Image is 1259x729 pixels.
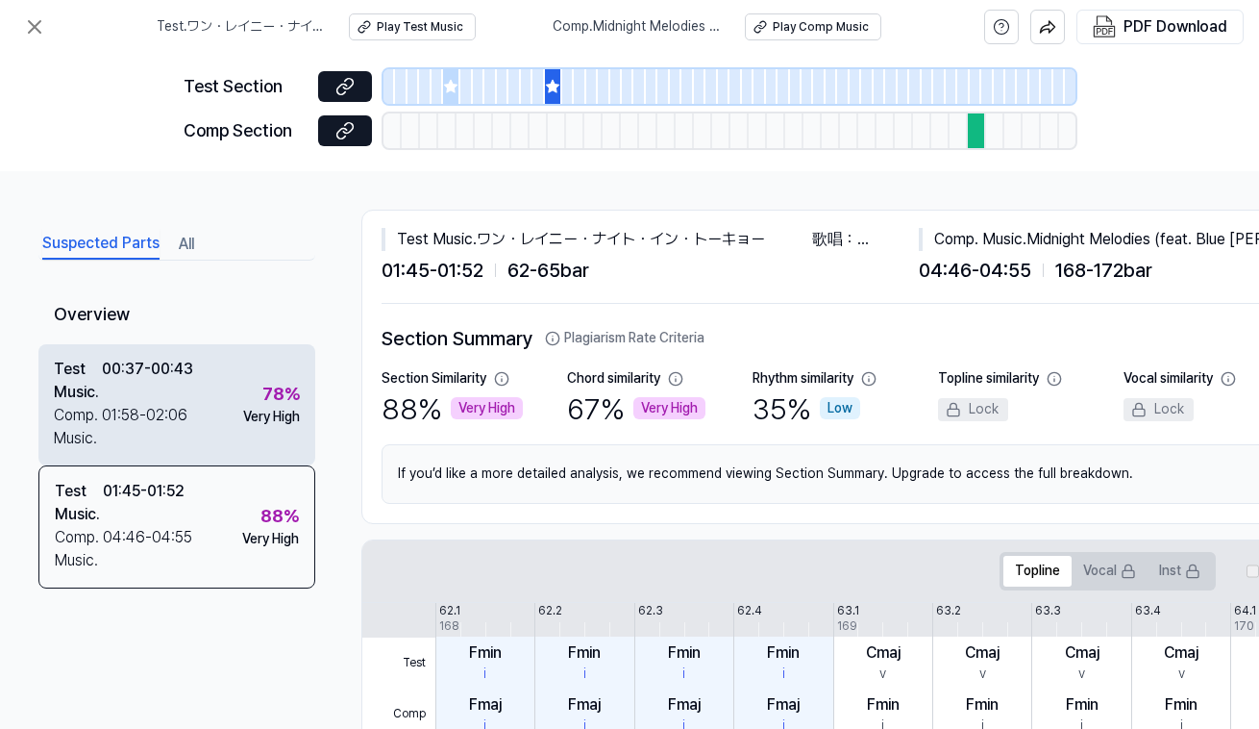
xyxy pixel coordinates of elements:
div: i [483,665,486,684]
div: Overview [38,288,315,344]
div: 62.1 [439,603,460,619]
img: PDF Download [1093,15,1116,38]
div: Comp. Music . [55,526,103,572]
button: Plagiarism Rate Criteria [545,329,704,348]
div: Fmaj [668,693,701,716]
div: 63.3 [1035,603,1061,619]
div: 168 [439,618,459,635]
div: Cmaj [965,641,1000,665]
div: Fmin [469,641,502,665]
div: i [583,665,586,684]
div: Comp Section [184,117,307,145]
div: i [782,665,785,684]
div: 63.2 [936,603,961,619]
div: Comp. Music . [54,404,102,450]
div: Fmaj [469,693,502,716]
div: v [979,665,986,684]
div: 01:45 - 01:52 [103,480,185,526]
div: 169 [837,618,857,635]
div: Fmin [568,641,601,665]
button: All [179,229,194,260]
div: Rhythm similarity [753,369,853,389]
div: Fmin [966,693,999,716]
div: Fmin [1165,693,1197,716]
div: Topline similarity [938,369,1039,389]
span: Test . ワン・レイニー・ナイト・イン・トーキョー 歌唱：[PERSON_NAME]／[PERSON_NAME]／[PERSON_NAME] （作成：[PERSON_NAME] [157,17,326,37]
div: 78 % [262,381,300,409]
div: Fmin [867,693,900,716]
button: Inst [1148,556,1212,587]
button: Play Comp Music [745,13,881,40]
div: v [879,665,886,684]
div: Low [820,397,860,420]
div: Very High [633,397,705,420]
div: Test Section [184,73,307,101]
div: Cmaj [866,641,901,665]
button: help [984,10,1019,44]
div: Cmaj [1164,641,1198,665]
div: Section Similarity [382,369,486,389]
div: 00:37 - 00:43 [102,358,193,404]
span: 168 - 172 bar [1055,255,1152,286]
span: 04:46 - 04:55 [919,255,1031,286]
div: Fmaj [568,693,601,716]
div: Play Comp Music [773,19,869,36]
div: 62.2 [538,603,562,619]
span: 62 - 65 bar [507,255,589,286]
div: Chord similarity [567,369,660,389]
div: i [682,665,685,684]
button: Play Test Music [349,13,476,40]
div: Fmin [668,641,701,665]
div: Fmin [767,641,800,665]
div: Play Test Music [377,19,463,36]
img: share [1039,18,1056,36]
div: 63.4 [1135,603,1161,619]
div: 62.3 [638,603,663,619]
span: Comp . Midnight Melodies (feat. Blue [PERSON_NAME]) [553,17,722,37]
span: Test [362,638,435,690]
div: 62.4 [737,603,762,619]
div: v [1078,665,1085,684]
button: Vocal [1072,556,1148,587]
div: 01:58 - 02:06 [102,404,187,450]
div: Test Music . [55,480,103,526]
div: PDF Download [1123,14,1227,39]
div: 88 % [382,389,523,429]
svg: help [993,17,1010,37]
div: 170 [1234,618,1254,635]
button: Topline [1003,556,1072,587]
div: 67 % [567,389,705,429]
span: 01:45 - 01:52 [382,255,483,286]
button: PDF Download [1089,11,1231,43]
div: 35 % [753,389,860,429]
div: Test Music . ワン・レイニー・ナイト・イン・トーキョー 歌唱：[PERSON_NAME]／[PERSON_NAME]／[PERSON_NAME] （作成：[PERSON_NAME] [382,228,919,251]
div: Fmin [1066,693,1099,716]
div: Test Music . [54,358,102,404]
div: 64.1 [1234,603,1256,619]
div: 04:46 - 04:55 [103,526,192,572]
div: Vocal similarity [1123,369,1213,389]
div: 88 % [260,503,299,531]
div: Very High [451,397,523,420]
div: Lock [938,398,1008,421]
button: Suspected Parts [42,229,160,260]
div: 63.1 [837,603,859,619]
div: Fmaj [767,693,800,716]
div: Cmaj [1065,641,1099,665]
div: Very High [243,408,300,427]
div: Lock [1123,398,1194,421]
div: Very High [242,530,299,549]
div: v [1178,665,1185,684]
